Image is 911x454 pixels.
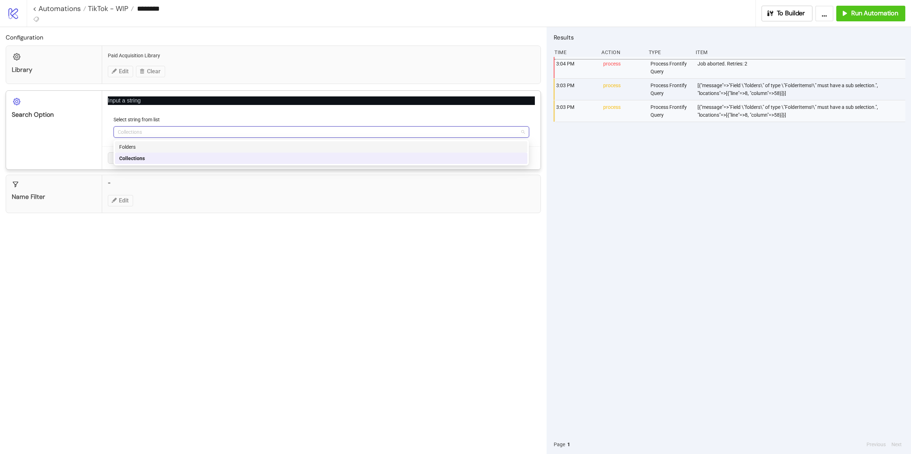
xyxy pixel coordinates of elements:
button: 1 [565,440,572,448]
div: Time [554,46,596,59]
button: Run Automation [836,6,905,21]
button: ... [815,6,833,21]
div: [{"message"=>"Field \"folders\" of type \"FolderItems!\" must have a sub selection.", "locations"... [697,79,907,100]
span: To Builder [777,9,805,17]
h2: Configuration [6,33,541,42]
span: TikTok - WIP [86,4,128,13]
div: [{"message"=>"Field \"folders\" of type \"FolderItems!\" must have a sub selection.", "locations"... [697,100,907,122]
div: Job aborted. Retries: 2 [697,57,907,78]
p: Input a string [108,96,535,105]
button: Cancel [108,152,134,164]
div: process [602,100,644,122]
label: Select string from list [114,116,164,123]
button: Next [889,440,904,448]
div: Process Frontify Query [650,79,692,100]
div: 3:03 PM [555,100,597,122]
button: Previous [864,440,888,448]
div: process [602,57,644,78]
span: close [530,96,535,101]
h2: Results [554,33,905,42]
div: Process Frontify Query [650,57,692,78]
div: Collections [119,154,523,162]
div: Collections [115,153,527,164]
div: Action [601,46,643,59]
div: 3:03 PM [555,79,597,100]
a: TikTok - WIP [86,5,134,12]
div: Process Frontify Query [650,100,692,122]
button: To Builder [762,6,813,21]
a: < Automations [33,5,86,12]
span: Run Automation [851,9,898,17]
div: 3:04 PM [555,57,597,78]
div: Type [648,46,690,59]
span: Page [554,440,565,448]
div: process [602,79,644,100]
div: Search Option [12,111,96,119]
span: Collections [118,127,525,137]
div: Folders [115,141,527,153]
div: Item [695,46,905,59]
div: Folders [119,143,523,151]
